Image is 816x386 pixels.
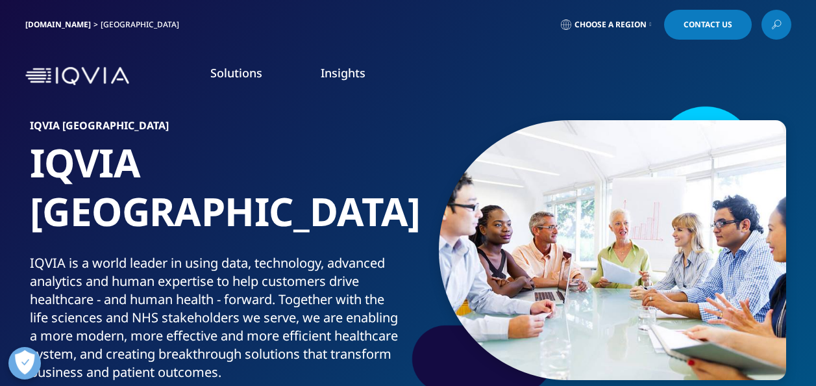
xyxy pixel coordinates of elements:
div: IQVIA is a world leader in using data, technology, advanced analytics and human expertise to help... [30,254,403,381]
button: Open Preferences [8,347,41,380]
a: Insights [321,65,365,81]
a: Contact Us [664,10,752,40]
div: [GEOGRAPHIC_DATA] [101,19,184,30]
h6: IQVIA [GEOGRAPHIC_DATA] [30,120,403,138]
img: 361_team-collaborating-and-listening-to-ideas.jpg [439,120,786,380]
span: Choose a Region [575,19,647,30]
nav: Primary [134,45,791,107]
a: [DOMAIN_NAME] [25,19,91,30]
img: IQVIA Healthcare Information Technology and Pharma Clinical Research Company [25,67,129,86]
a: Solutions [210,65,262,81]
h1: IQVIA [GEOGRAPHIC_DATA] [30,138,403,254]
span: Contact Us [684,21,732,29]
